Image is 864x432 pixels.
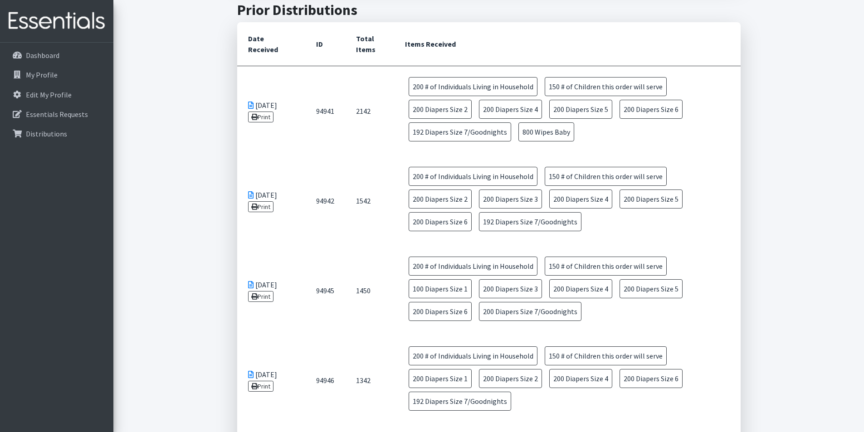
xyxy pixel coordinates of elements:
[4,125,110,143] a: Distributions
[409,122,511,141] span: 192 Diapers Size 7/Goodnights
[237,156,305,246] td: [DATE]
[549,369,612,388] span: 200 Diapers Size 4
[409,302,472,321] span: 200 Diapers Size 6
[394,22,741,66] th: Items Received
[409,100,472,119] span: 200 Diapers Size 2
[26,129,67,138] p: Distributions
[26,70,58,79] p: My Profile
[549,189,612,209] span: 200 Diapers Size 4
[4,46,110,64] a: Dashboard
[409,279,472,298] span: 100 Diapers Size 1
[237,1,741,19] h2: Prior Distributions
[479,100,542,119] span: 200 Diapers Size 4
[620,189,683,209] span: 200 Diapers Size 5
[345,335,394,425] td: 1342
[237,335,305,425] td: [DATE]
[409,392,511,411] span: 192 Diapers Size 7/Goodnights
[305,156,345,246] td: 94942
[305,246,345,335] td: 94945
[345,22,394,66] th: Total Items
[4,86,110,104] a: Edit My Profile
[237,246,305,335] td: [DATE]
[26,110,88,119] p: Essentials Requests
[620,100,683,119] span: 200 Diapers Size 6
[237,22,305,66] th: Date Received
[479,212,581,231] span: 192 Diapers Size 7/Goodnights
[479,279,542,298] span: 200 Diapers Size 3
[248,201,274,212] a: Print
[549,279,612,298] span: 200 Diapers Size 4
[345,66,394,156] td: 2142
[305,66,345,156] td: 94941
[4,6,110,36] img: HumanEssentials
[409,346,537,365] span: 200 # of Individuals Living in Household
[237,66,305,156] td: [DATE]
[545,346,667,365] span: 150 # of Children this order will serve
[409,257,537,276] span: 200 # of Individuals Living in Household
[479,369,542,388] span: 200 Diapers Size 2
[620,279,683,298] span: 200 Diapers Size 5
[409,369,472,388] span: 200 Diapers Size 1
[409,212,472,231] span: 200 Diapers Size 6
[248,381,274,392] a: Print
[409,77,537,96] span: 200 # of Individuals Living in Household
[479,189,542,209] span: 200 Diapers Size 3
[26,51,59,60] p: Dashboard
[409,167,537,186] span: 200 # of Individuals Living in Household
[305,335,345,425] td: 94946
[479,302,581,321] span: 200 Diapers Size 7/Goodnights
[248,291,274,302] a: Print
[545,257,667,276] span: 150 # of Children this order will serve
[345,246,394,335] td: 1450
[4,66,110,84] a: My Profile
[409,189,472,209] span: 200 Diapers Size 2
[305,22,345,66] th: ID
[518,122,574,141] span: 800 Wipes Baby
[26,90,72,99] p: Edit My Profile
[545,77,667,96] span: 150 # of Children this order will serve
[549,100,612,119] span: 200 Diapers Size 5
[248,112,274,122] a: Print
[545,167,667,186] span: 150 # of Children this order will serve
[345,156,394,246] td: 1542
[620,369,683,388] span: 200 Diapers Size 6
[4,105,110,123] a: Essentials Requests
